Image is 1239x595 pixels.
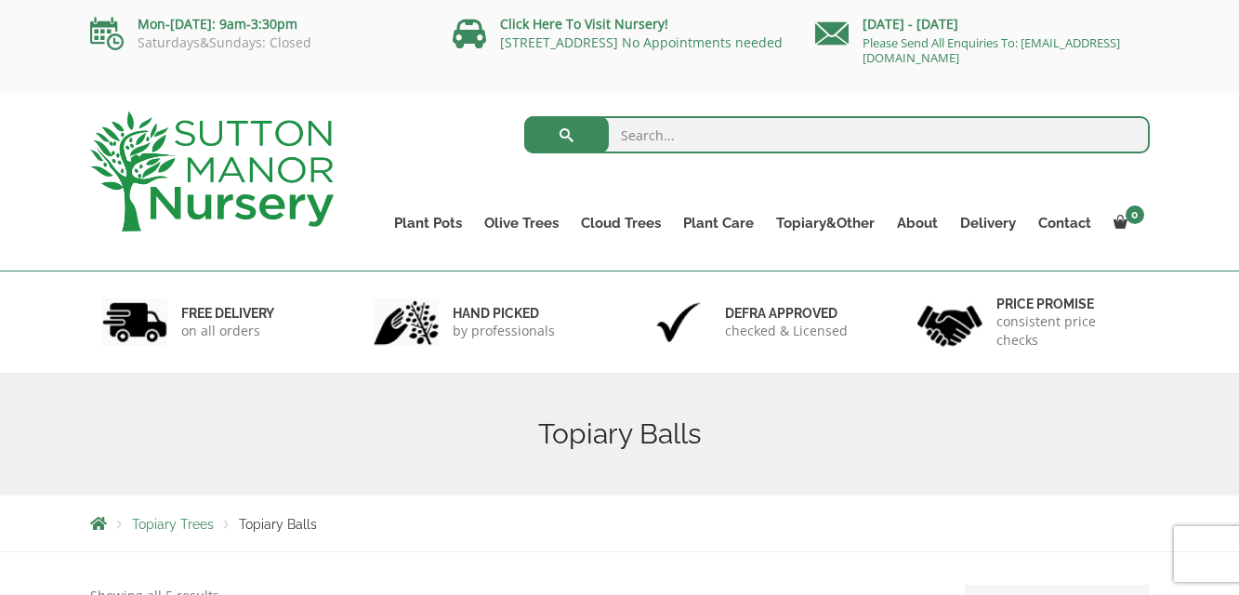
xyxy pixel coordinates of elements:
a: Olive Trees [473,210,570,236]
a: Click Here To Visit Nursery! [500,15,668,33]
input: Search... [524,116,1150,153]
p: Mon-[DATE]: 9am-3:30pm [90,13,425,35]
a: Please Send All Enquiries To: [EMAIL_ADDRESS][DOMAIN_NAME] [863,34,1120,66]
img: 3.jpg [646,298,711,346]
p: by professionals [453,322,555,340]
a: Plant Care [672,210,765,236]
nav: Breadcrumbs [90,516,1150,531]
p: [DATE] - [DATE] [815,13,1150,35]
span: Topiary Balls [239,517,317,532]
img: 4.jpg [917,294,982,350]
a: Contact [1027,210,1102,236]
a: 0 [1102,210,1150,236]
img: 1.jpg [102,298,167,346]
a: Topiary&Other [765,210,886,236]
h6: Defra approved [725,305,848,322]
img: 2.jpg [374,298,439,346]
h6: hand picked [453,305,555,322]
p: consistent price checks [996,312,1138,350]
h6: Price promise [996,296,1138,312]
img: logo [90,112,334,231]
h1: Topiary Balls [90,417,1150,451]
a: Cloud Trees [570,210,672,236]
span: 0 [1126,205,1144,224]
h6: FREE DELIVERY [181,305,274,322]
a: [STREET_ADDRESS] No Appointments needed [500,33,783,51]
a: Delivery [949,210,1027,236]
a: Plant Pots [383,210,473,236]
a: About [886,210,949,236]
p: Saturdays&Sundays: Closed [90,35,425,50]
p: checked & Licensed [725,322,848,340]
a: Topiary Trees [132,517,214,532]
p: on all orders [181,322,274,340]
